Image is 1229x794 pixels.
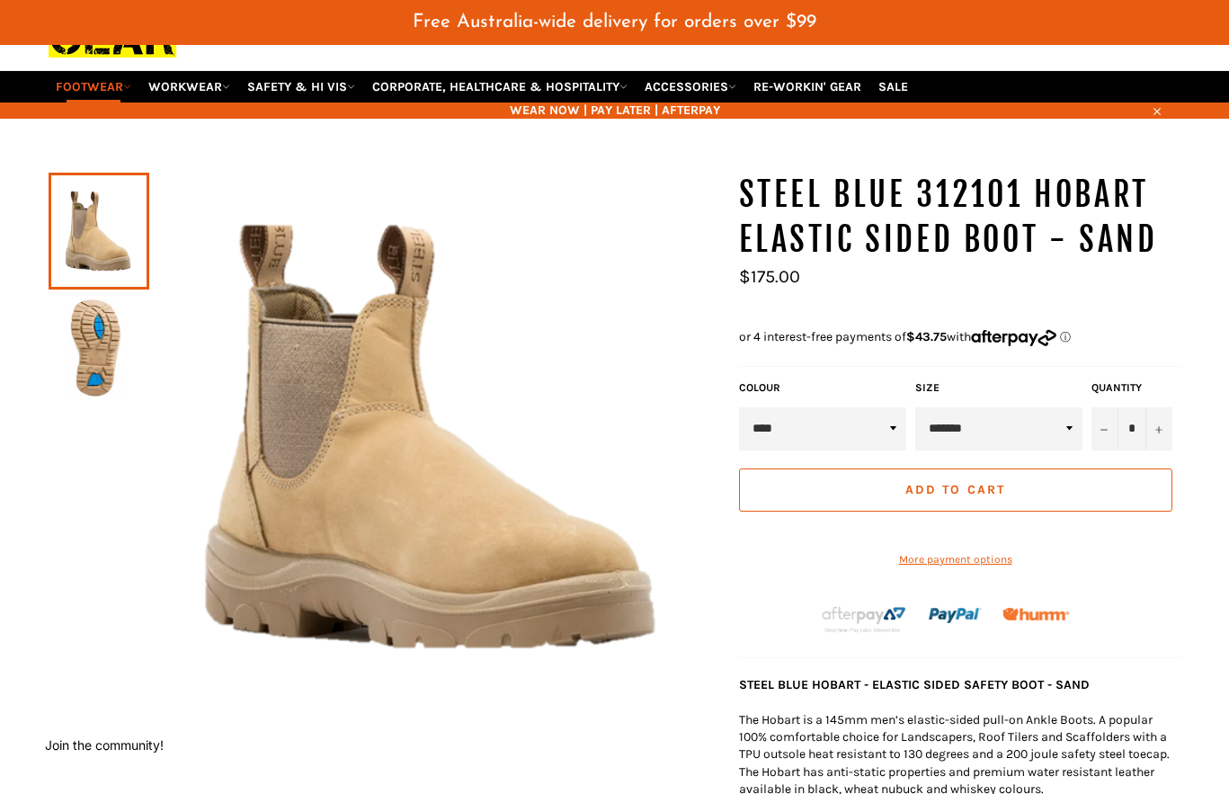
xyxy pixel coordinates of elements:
a: More payment options [739,552,1172,567]
a: SALE [871,71,915,103]
label: COLOUR [739,380,906,396]
img: Humm_core_logo_RGB-01_300x60px_small_195d8312-4386-4de7-b182-0ef9b6303a37.png [1002,608,1069,621]
img: STEEL BLUE 312101 HOBART ELASTIC SIDED BOOT - SAND - Workin' Gear [58,299,140,397]
a: FOOTWEAR [49,71,138,103]
img: paypal.png [929,589,982,642]
a: WORKWEAR [141,71,237,103]
button: Join the community! [45,737,164,753]
img: STEEL BLUE 312101 HOBART ELASTIC SIDED BOOT - SAND - Workin' Gear [149,173,721,700]
button: Increase item quantity by one [1145,407,1172,451]
a: CORPORATE, HEALTHCARE & HOSPITALITY [365,71,635,103]
label: Size [915,380,1082,396]
a: RE-WORKIN' GEAR [746,71,868,103]
span: Add to Cart [905,482,1005,497]
button: Add to Cart [739,468,1172,512]
label: Quantity [1091,380,1172,396]
h1: STEEL BLUE 312101 HOBART ELASTIC SIDED BOOT - SAND [739,173,1181,262]
button: Reduce item quantity by one [1091,407,1118,451]
strong: STEEL BLUE HOBART - ELASTIC SIDED SAFETY BOOT - SAND [739,677,1090,692]
span: WEAR NOW | PAY LATER | AFTERPAY [49,102,1181,119]
a: ACCESSORIES [637,71,744,103]
span: $175.00 [739,266,800,287]
span: Free Australia-wide delivery for orders over $99 [413,13,816,31]
a: SAFETY & HI VIS [240,71,362,103]
img: Afterpay-Logo-on-dark-bg_large.png [820,604,908,635]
